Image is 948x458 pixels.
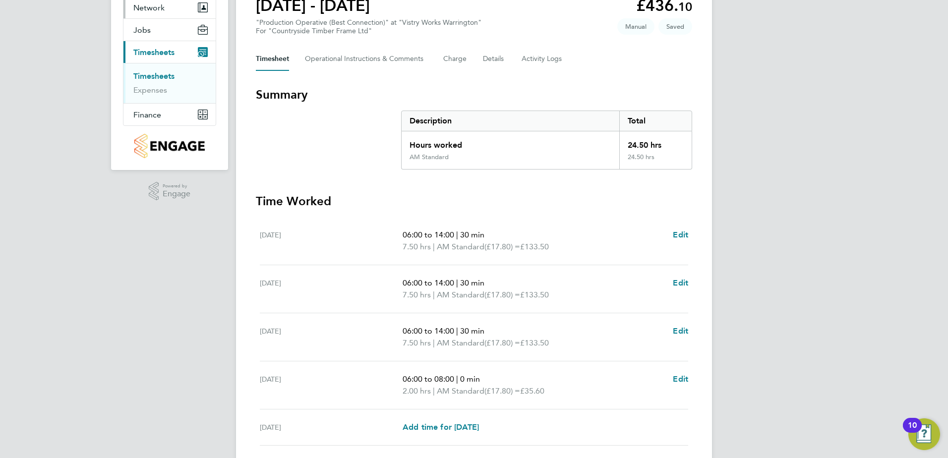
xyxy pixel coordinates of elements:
span: 0 min [460,374,480,384]
span: 7.50 hrs [403,290,431,299]
a: Edit [673,325,688,337]
span: 30 min [460,278,484,287]
span: Powered by [163,182,190,190]
div: AM Standard [410,153,449,161]
span: Edit [673,374,688,384]
a: Powered byEngage [149,182,191,201]
a: Add time for [DATE] [403,421,479,433]
span: 7.50 hrs [403,338,431,347]
span: | [456,374,458,384]
button: Finance [123,104,216,125]
span: AM Standard [437,337,484,349]
span: Edit [673,230,688,239]
div: Timesheets [123,63,216,103]
div: Hours worked [402,131,619,153]
span: Jobs [133,25,151,35]
div: [DATE] [260,421,403,433]
div: Total [619,111,692,131]
span: Edit [673,326,688,336]
span: £133.50 [520,290,549,299]
span: Edit [673,278,688,287]
span: | [433,386,435,396]
span: 7.50 hrs [403,242,431,251]
span: Engage [163,190,190,198]
span: 2.00 hrs [403,386,431,396]
span: Finance [133,110,161,119]
span: (£17.80) = [484,242,520,251]
span: 06:00 to 14:00 [403,278,454,287]
span: | [433,242,435,251]
span: £133.50 [520,242,549,251]
span: AM Standard [437,241,484,253]
span: | [456,230,458,239]
span: This timesheet was manually created. [617,18,654,35]
div: For "Countryside Timber Frame Ltd" [256,27,481,35]
div: [DATE] [260,325,403,349]
span: Timesheets [133,48,175,57]
button: Operational Instructions & Comments [305,47,427,71]
button: Charge [443,47,467,71]
button: Timesheet [256,47,289,71]
span: £133.50 [520,338,549,347]
button: Details [483,47,506,71]
a: Edit [673,277,688,289]
a: Edit [673,373,688,385]
button: Activity Logs [522,47,563,71]
span: | [433,338,435,347]
span: 30 min [460,326,484,336]
img: countryside-properties-logo-retina.png [134,134,204,158]
span: | [456,278,458,287]
span: 06:00 to 14:00 [403,230,454,239]
button: Jobs [123,19,216,41]
div: [DATE] [260,373,403,397]
a: Timesheets [133,71,175,81]
div: 24.50 hrs [619,153,692,169]
div: 24.50 hrs [619,131,692,153]
span: (£17.80) = [484,386,520,396]
button: Open Resource Center, 10 new notifications [908,418,940,450]
div: Description [402,111,619,131]
span: AM Standard [437,385,484,397]
span: | [456,326,458,336]
h3: Time Worked [256,193,692,209]
div: 10 [908,425,917,438]
div: [DATE] [260,277,403,301]
span: 06:00 to 08:00 [403,374,454,384]
a: Go to home page [123,134,216,158]
span: This timesheet is Saved. [658,18,692,35]
span: 06:00 to 14:00 [403,326,454,336]
span: Add time for [DATE] [403,422,479,432]
span: (£17.80) = [484,338,520,347]
span: Network [133,3,165,12]
span: AM Standard [437,289,484,301]
span: £35.60 [520,386,544,396]
span: 30 min [460,230,484,239]
a: Edit [673,229,688,241]
div: "Production Operative (Best Connection)" at "Vistry Works Warrington" [256,18,481,35]
button: Timesheets [123,41,216,63]
div: Summary [401,111,692,170]
div: [DATE] [260,229,403,253]
a: Expenses [133,85,167,95]
span: (£17.80) = [484,290,520,299]
span: | [433,290,435,299]
h3: Summary [256,87,692,103]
